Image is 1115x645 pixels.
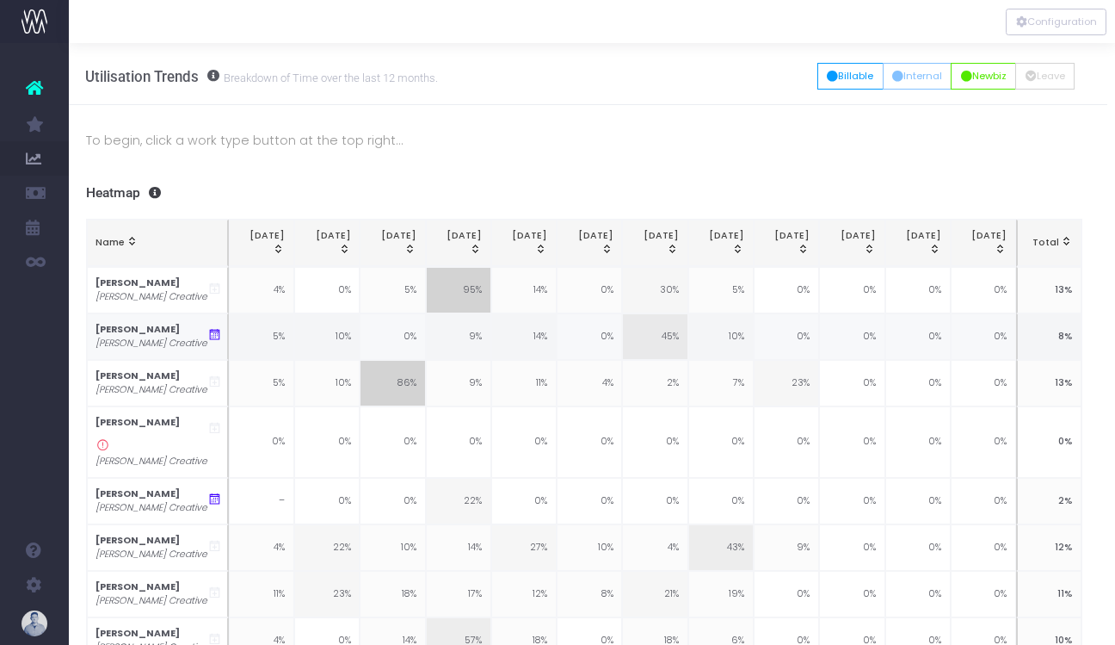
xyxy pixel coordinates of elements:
[1016,478,1081,524] td: 2%
[754,360,819,406] td: 23%
[95,580,180,593] strong: [PERSON_NAME]
[829,229,876,257] div: [DATE]
[894,229,941,257] div: [DATE]
[566,229,613,257] div: [DATE]
[426,313,491,360] td: 9%
[491,360,557,406] td: 11%
[95,369,180,382] strong: [PERSON_NAME]
[631,229,679,257] div: [DATE]
[951,220,1016,267] th: Dec 25: activate to sort column ascending
[819,524,884,571] td: 0%
[229,524,294,571] td: 4%
[688,406,754,478] td: 0%
[426,220,491,267] th: Apr 25: activate to sort column ascending
[754,478,819,524] td: 0%
[951,360,1016,406] td: 0%
[1016,524,1081,571] td: 12%
[95,501,207,515] i: [PERSON_NAME] Creative
[557,478,622,524] td: 0%
[229,478,294,524] td: –
[95,276,180,289] strong: [PERSON_NAME]
[622,524,687,571] td: 4%
[369,229,416,257] div: [DATE]
[960,229,1007,257] div: [DATE]
[360,313,425,360] td: 0%
[294,313,360,360] td: 10%
[557,267,622,313] td: 0%
[95,383,207,397] i: [PERSON_NAME] Creative
[95,416,180,429] strong: [PERSON_NAME]
[688,571,754,617] td: 19%
[294,267,360,313] td: 0%
[951,63,1016,90] button: Newbiz
[885,478,951,524] td: 0%
[754,313,819,360] td: 0%
[95,337,207,350] i: [PERSON_NAME] Creative
[951,406,1016,478] td: 0%
[885,220,951,267] th: Nov 25: activate to sort column ascending
[229,360,294,406] td: 5%
[1015,63,1075,90] button: Leave
[883,63,952,90] button: Internal
[885,267,951,313] td: 0%
[491,571,557,617] td: 12%
[95,487,180,500] strong: [PERSON_NAME]
[1026,236,1073,250] div: Total
[688,478,754,524] td: 0%
[294,524,360,571] td: 22%
[819,313,884,360] td: 0%
[426,571,491,617] td: 17%
[426,478,491,524] td: 22%
[688,313,754,360] td: 10%
[426,360,491,406] td: 9%
[819,220,884,267] th: Oct 25: activate to sort column ascending
[688,267,754,313] td: 5%
[294,478,360,524] td: 0%
[763,229,810,257] div: [DATE]
[86,185,1083,202] h3: Heatmap
[294,360,360,406] td: 10%
[360,571,425,617] td: 18%
[885,524,951,571] td: 0%
[951,267,1016,313] td: 0%
[87,220,229,267] th: Name: activate to sort column ascending
[754,406,819,478] td: 0%
[426,267,491,313] td: 95%
[697,229,744,257] div: [DATE]
[951,313,1016,360] td: 0%
[501,229,548,257] div: [DATE]
[622,360,687,406] td: 2%
[557,571,622,617] td: 8%
[434,229,482,257] div: [DATE]
[819,360,884,406] td: 0%
[1016,406,1081,478] td: 0%
[86,130,1083,151] p: To begin, click a work type button at the top right...
[951,478,1016,524] td: 0%
[885,571,951,617] td: 0%
[819,571,884,617] td: 0%
[557,220,622,267] th: Jun 25: activate to sort column ascending
[622,478,687,524] td: 0%
[95,534,180,547] strong: [PERSON_NAME]
[622,313,687,360] td: 45%
[491,478,557,524] td: 0%
[885,406,951,478] td: 0%
[95,290,207,304] i: [PERSON_NAME] Creative
[360,220,425,267] th: Mar 25: activate to sort column ascending
[557,313,622,360] td: 0%
[817,63,884,90] button: Billable
[1006,9,1106,35] div: Vertical button group
[951,524,1016,571] td: 0%
[360,267,425,313] td: 5%
[95,323,180,336] strong: [PERSON_NAME]
[754,571,819,617] td: 0%
[1016,571,1081,617] td: 11%
[294,220,360,267] th: Feb 25: activate to sort column ascending
[360,406,425,478] td: 0%
[819,478,884,524] td: 0%
[622,267,687,313] td: 30%
[622,571,687,617] td: 21%
[754,524,819,571] td: 9%
[229,406,294,478] td: 0%
[95,236,219,250] div: Name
